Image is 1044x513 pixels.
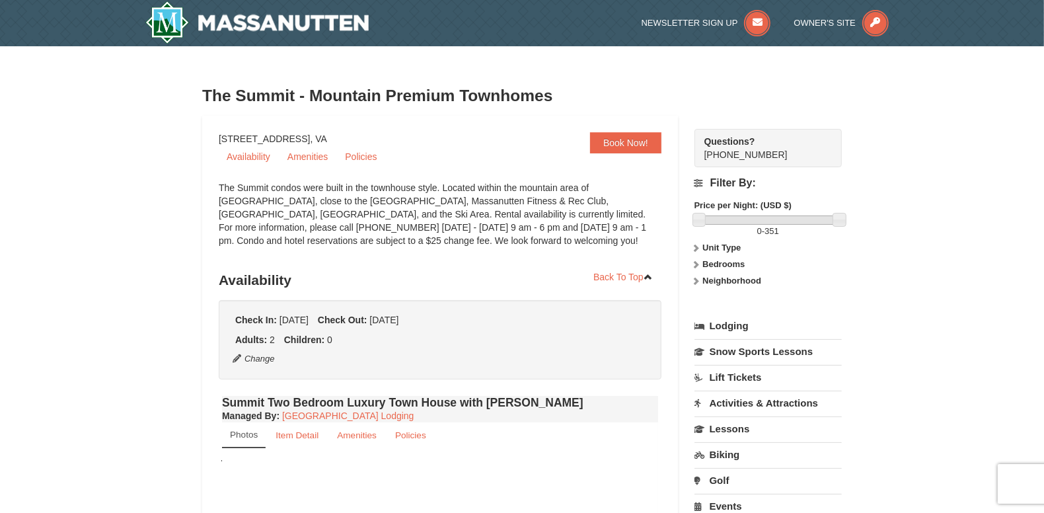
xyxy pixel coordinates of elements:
[694,177,842,189] h4: Filter By:
[694,365,842,389] a: Lift Tickets
[276,430,318,440] small: Item Detail
[232,352,276,366] button: Change
[327,335,332,345] span: 0
[585,267,661,287] a: Back To Top
[222,396,658,409] h4: Summit Two Bedroom Luxury Town House with [PERSON_NAME]
[270,335,275,345] span: 2
[694,200,792,210] strong: Price per Night: (USD $)
[328,422,385,448] a: Amenities
[757,226,762,236] span: 0
[642,18,738,28] span: Newsletter Sign Up
[387,422,435,448] a: Policies
[222,411,280,421] strong: :
[702,259,745,269] strong: Bedrooms
[704,135,818,160] span: [PHONE_NUMBER]
[219,181,661,260] div: The Summit condos were built in the townhouse style. Located within the mountain area of [GEOGRAP...
[280,147,336,167] a: Amenities
[222,411,276,421] span: Managed By
[694,339,842,364] a: Snow Sports Lessons
[702,276,761,286] strong: Neighborhood
[694,468,842,493] a: Golf
[337,147,385,167] a: Policies
[318,315,367,325] strong: Check Out:
[694,416,842,441] a: Lessons
[219,267,661,294] h3: Availability
[337,430,377,440] small: Amenities
[794,18,856,28] span: Owner's Site
[280,315,309,325] span: [DATE]
[284,335,324,345] strong: Children:
[145,1,369,44] a: Massanutten Resort
[369,315,398,325] span: [DATE]
[145,1,369,44] img: Massanutten Resort Logo
[794,18,889,28] a: Owner's Site
[694,225,842,238] label: -
[230,430,258,440] small: Photos
[590,132,661,153] a: Book Now!
[704,136,755,147] strong: Questions?
[395,430,426,440] small: Policies
[222,422,266,448] a: Photos
[267,422,327,448] a: Item Detail
[702,243,741,253] strong: Unit Type
[764,226,779,236] span: 351
[694,442,842,467] a: Biking
[694,314,842,338] a: Lodging
[642,18,771,28] a: Newsletter Sign Up
[694,391,842,415] a: Activities & Attractions
[219,147,278,167] a: Availability
[202,83,842,109] h3: The Summit - Mountain Premium Townhomes
[235,335,267,345] strong: Adults:
[235,315,277,325] strong: Check In:
[282,411,414,421] a: [GEOGRAPHIC_DATA] Lodging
